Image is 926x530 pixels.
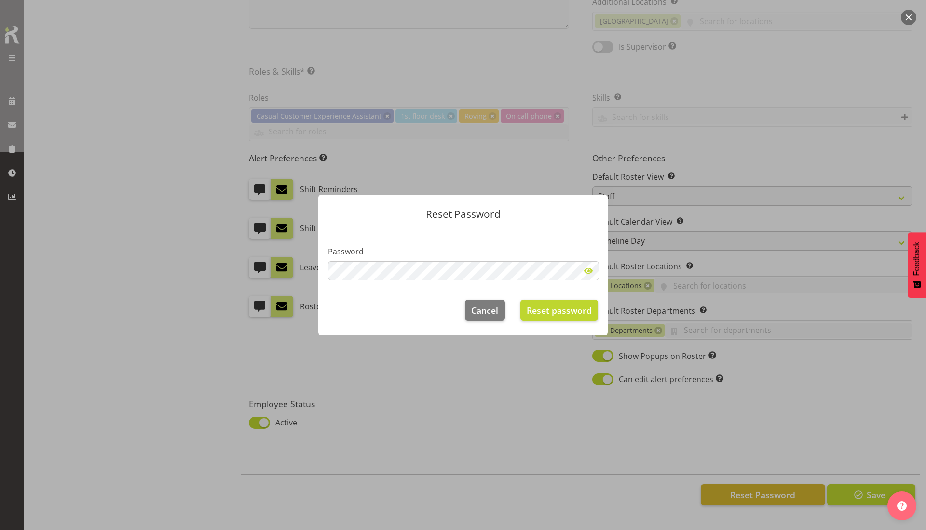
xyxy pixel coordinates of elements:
[471,304,498,317] span: Cancel
[520,300,598,321] button: Reset password
[465,300,504,321] button: Cancel
[897,501,907,511] img: help-xxl-2.png
[328,246,598,257] label: Password
[527,304,592,317] span: Reset password
[328,209,598,219] p: Reset Password
[908,232,926,298] button: Feedback - Show survey
[912,242,921,276] span: Feedback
